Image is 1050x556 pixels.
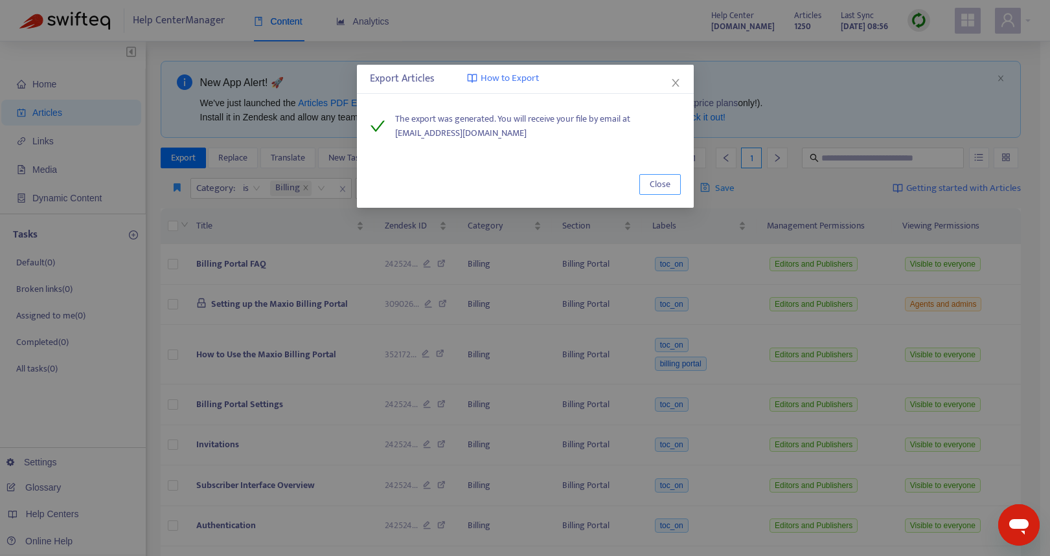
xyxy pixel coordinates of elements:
[395,112,681,140] span: The export was generated. You will receive your file by email at [EMAIL_ADDRESS][DOMAIN_NAME]
[481,71,539,86] span: How to Export
[467,73,477,83] img: image-link
[998,504,1040,546] iframe: Button to launch messaging window
[650,177,670,192] span: Close
[370,71,681,87] div: Export Articles
[668,76,683,90] button: Close
[670,78,681,88] span: close
[467,71,539,86] a: How to Export
[370,118,385,134] span: check
[639,174,681,195] button: Close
